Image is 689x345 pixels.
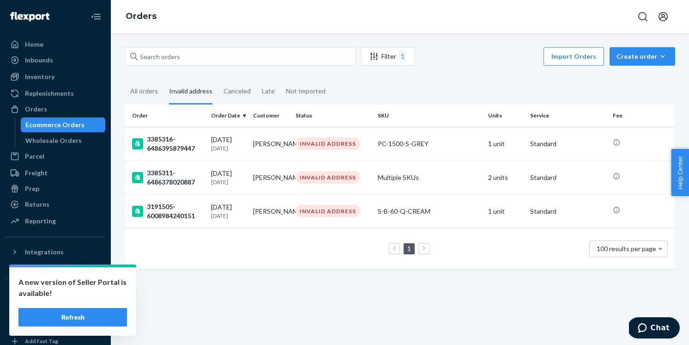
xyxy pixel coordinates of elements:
[25,40,43,49] div: Home
[629,317,680,340] iframe: Opens a widget where you can chat to one of our agents
[378,139,480,148] div: PC-1500-S-GREY
[6,181,105,196] a: Prep
[6,286,105,301] button: Fast Tags
[292,105,375,127] th: Status
[484,194,526,228] td: 1 unit
[399,51,406,62] div: 1
[597,245,656,253] span: 100 results per page
[125,47,356,66] input: Search orders
[6,53,105,68] a: Inbounds
[671,149,689,196] button: Help Center
[25,152,44,161] div: Parcel
[25,89,74,98] div: Replenishments
[130,79,158,103] div: All orders
[25,337,58,345] div: Add Fast Tag
[6,197,105,212] a: Returns
[211,144,246,152] p: [DATE]
[484,127,526,160] td: 1 unit
[6,166,105,180] a: Freight
[249,194,291,228] td: [PERSON_NAME]
[25,105,47,114] div: Orders
[18,277,127,299] p: A new version of Seller Portal is available!
[374,160,484,194] td: Multiple SKUs
[6,102,105,117] a: Orders
[296,171,360,184] div: INVALID ADDRESS
[18,308,127,327] button: Refresh
[224,79,251,103] div: Canceled
[609,105,675,127] th: Fee
[25,184,39,193] div: Prep
[530,207,605,216] p: Standard
[362,51,414,62] div: Filter
[296,205,360,217] div: INVALID ADDRESS
[616,52,668,61] div: Create order
[211,169,246,186] div: [DATE]
[484,105,526,127] th: Units
[125,105,207,127] th: Order
[25,247,64,257] div: Integrations
[374,105,484,127] th: SKU
[405,245,413,253] a: Page 1 is your current page
[610,47,675,66] button: Create order
[530,173,605,182] p: Standard
[211,212,246,220] p: [DATE]
[25,55,53,65] div: Inbounds
[286,79,326,103] div: Not Imported
[249,160,291,194] td: [PERSON_NAME]
[530,139,605,148] p: Standard
[296,137,360,150] div: INVALID ADDRESS
[207,105,249,127] th: Order Date
[132,202,204,221] div: 3191505-6008984240151
[25,136,82,145] div: Wholesale Orders
[634,7,652,26] button: Open Search Box
[378,207,480,216] div: S-B-60-Q-CREAM
[25,168,48,178] div: Freight
[25,200,49,209] div: Returns
[211,178,246,186] p: [DATE]
[6,149,105,164] a: Parcel
[6,317,105,332] a: Walmart Fast Tags
[169,79,212,105] div: Invalid address
[25,72,54,81] div: Inventory
[253,111,288,119] div: Customer
[211,203,246,220] div: [DATE]
[6,245,105,259] button: Integrations
[21,133,106,148] a: Wholesale Orders
[6,86,105,101] a: Replenishments
[87,7,105,26] button: Close Navigation
[6,263,105,274] a: Add Integration
[484,160,526,194] td: 2 units
[6,302,105,316] a: eBay Fast Tags
[25,216,56,226] div: Reporting
[10,12,49,21] img: Flexport logo
[6,214,105,228] a: Reporting
[211,135,246,152] div: [DATE]
[118,3,164,30] ol: breadcrumbs
[544,47,604,66] button: Import Orders
[249,127,291,160] td: [PERSON_NAME]
[21,117,106,132] a: Ecommerce Orders
[526,105,609,127] th: Service
[361,47,415,66] button: Filter
[6,69,105,84] a: Inventory
[262,79,275,103] div: Late
[25,120,85,129] div: Ecommerce Orders
[126,11,157,21] a: Orders
[132,168,204,187] div: 3385311-6486378020887
[6,37,105,52] a: Home
[654,7,672,26] button: Open account menu
[132,135,204,153] div: 3385316-6486395879447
